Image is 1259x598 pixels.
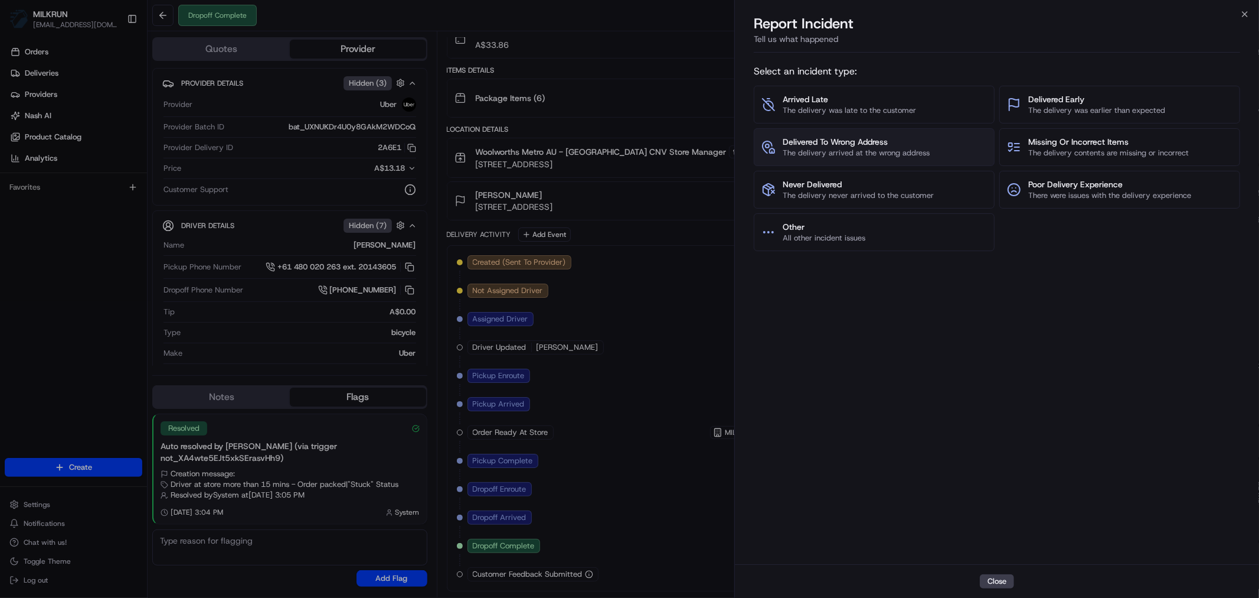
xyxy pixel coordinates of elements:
[754,14,853,33] p: Report Incident
[783,93,916,105] span: Arrived Late
[999,128,1240,166] button: Missing Or Incorrect ItemsThe delivery contents are missing or incorrect
[1028,148,1189,158] span: The delivery contents are missing or incorrect
[1028,105,1165,116] span: The delivery was earlier than expected
[783,136,930,148] span: Delivered To Wrong Address
[1028,136,1189,148] span: Missing Or Incorrect Items
[1028,190,1191,201] span: There were issues with the delivery experience
[754,171,995,209] button: Never DeliveredThe delivery never arrived to the customer
[783,105,916,116] span: The delivery was late to the customer
[1028,178,1191,190] span: Poor Delivery Experience
[783,190,934,201] span: The delivery never arrived to the customer
[783,221,865,233] span: Other
[754,86,995,123] button: Arrived LateThe delivery was late to the customer
[754,64,1240,79] span: Select an incident type:
[754,33,1240,53] div: Tell us what happened
[783,148,930,158] span: The delivery arrived at the wrong address
[754,213,995,251] button: OtherAll other incident issues
[999,86,1240,123] button: Delivered EarlyThe delivery was earlier than expected
[783,233,865,243] span: All other incident issues
[783,178,934,190] span: Never Delivered
[980,574,1014,589] button: Close
[754,128,995,166] button: Delivered To Wrong AddressThe delivery arrived at the wrong address
[999,171,1240,209] button: Poor Delivery ExperienceThere were issues with the delivery experience
[1028,93,1165,105] span: Delivered Early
